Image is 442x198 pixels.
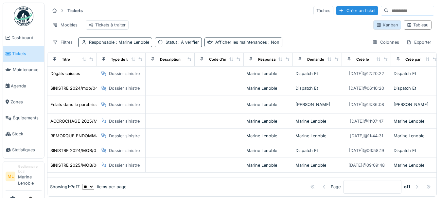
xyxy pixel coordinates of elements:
div: Marine Lenoble [394,162,437,168]
div: Dossier sinistre [109,147,140,154]
div: Dossier sinistre [109,85,140,91]
div: Marine Lenoble [246,162,290,168]
div: Dossier sinistre [109,118,140,124]
img: Badge_color-CXgf-gQk.svg [14,7,33,26]
div: Titre [62,57,70,62]
div: Dispatch Et [295,147,339,154]
span: Tickets [12,51,42,57]
a: ML Gestionnaire localMarine Lenoble [6,164,42,191]
div: SINISTRE 2025/MOB/00210 HEURT CONTAINER [50,162,147,168]
div: Dispatch Et [394,70,437,77]
a: Statistiques [3,142,44,158]
span: : Marine Lenoble [115,40,149,45]
div: [PERSON_NAME] [295,101,339,108]
div: Description [160,57,181,62]
div: Afficher les maintenances [215,39,279,45]
div: [DATE] @ 14:36:08 [349,101,384,108]
strong: Tickets [65,8,85,14]
div: Créé par [405,57,420,62]
div: Dégâts caisses [50,70,80,77]
div: Marine Lenoble [246,101,290,108]
span: Zones [10,99,42,105]
div: Filtres [50,38,76,47]
div: Kanban [376,22,398,28]
div: Dispatch Et [394,147,437,154]
div: [DATE] @ 12:20:22 [349,70,384,77]
a: Stock [3,126,44,142]
div: Dispatch Et [295,85,339,91]
div: Marine Lenoble [295,118,339,124]
div: [DATE] @ 06:10:20 [349,85,384,91]
div: Marine Lenoble [295,133,339,139]
div: Type de ticket [111,57,136,62]
span: Dashboard [11,35,42,41]
div: Tickets à traiter [89,22,126,28]
a: Maintenance [3,62,44,78]
span: Stock [12,131,42,137]
a: Tickets [3,46,44,62]
div: Marine Lenoble [246,85,290,91]
span: Maintenance [13,67,42,73]
a: Dashboard [3,30,44,46]
div: Marine Lenoble [295,162,339,168]
div: Dossier sinistre [109,70,140,77]
div: Marine Lenoble [394,118,437,124]
div: Showing 1 - 7 of 7 [50,184,80,190]
div: Dossier sinistre [109,133,140,139]
div: Responsable [89,39,149,45]
div: Colonnes [369,38,402,47]
div: ACCROCHAGE 2025/MOB/01133 2CLX956 [50,118,136,124]
div: Page [331,184,341,190]
div: Dispatch Et [394,85,437,91]
div: Marine Lenoble [246,133,290,139]
a: Équipements [3,110,44,126]
a: Agenda [3,78,44,94]
div: [DATE] @ 09:09:48 [348,162,385,168]
div: Marine Lenoble [246,118,290,124]
strong: of 1 [404,184,410,190]
li: Marine Lenoble [18,164,42,189]
div: Marine Lenoble [246,147,290,154]
div: Tâches [313,6,333,15]
div: SINISTRE 2024/MOB/04208 [50,147,107,154]
div: Créé le [356,57,369,62]
div: REMORQUE ENDOMMAGEE PAR LA MARCHANDISE 2025/MOB/02663 [50,133,193,139]
div: Gestionnaire local [18,164,42,174]
div: [DATE] @ 06:58:19 [349,147,384,154]
div: Tableau [407,22,429,28]
div: Statut [166,39,199,45]
div: Responsable [258,57,281,62]
div: Dossier sinistre [109,162,140,168]
div: Eclats dans le parebrise [50,101,98,108]
a: Zones [3,94,44,110]
div: Marine Lenoble [394,133,437,139]
div: Dispatch Et [295,70,339,77]
span: Statistiques [12,147,42,153]
div: Marine Lenoble [246,70,290,77]
div: items per page [82,184,126,190]
div: Modèles [50,20,80,30]
div: [PERSON_NAME] [394,101,437,108]
div: [DATE] @ 11:44:31 [350,133,383,139]
span: : Non [267,40,279,45]
div: [DATE] @ 11:07:47 [350,118,383,124]
span: Équipements [13,115,42,121]
div: Dossier sinistre [109,101,140,108]
div: Créer un ticket [336,6,378,15]
span: Agenda [11,83,42,89]
div: SINISTRE 2024/mob/04202 [50,85,106,91]
span: : À vérifier [177,40,199,45]
li: ML [6,172,15,181]
div: Demandé par [307,57,331,62]
div: Exporter [403,38,434,47]
div: Code d'imputation [209,57,242,62]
